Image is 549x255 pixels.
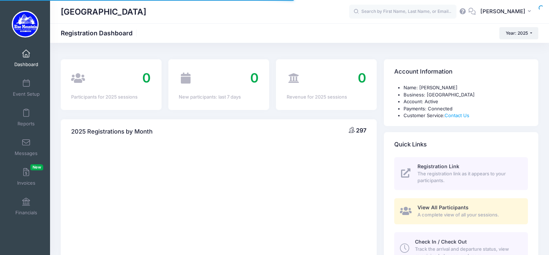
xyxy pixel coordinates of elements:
li: Name: [PERSON_NAME] [404,84,528,91]
li: Account: Active [404,98,528,105]
input: Search by First Name, Last Name, or Email... [349,5,456,19]
h1: [GEOGRAPHIC_DATA] [61,4,146,20]
h1: Registration Dashboard [61,29,139,37]
img: Blue Mountain Cross Country Camp [12,11,39,37]
a: Financials [9,194,43,219]
a: InvoicesNew [9,164,43,189]
span: Event Setup [13,91,40,97]
h4: Account Information [394,62,452,82]
li: Payments: Connected [404,105,528,112]
span: 0 [142,70,151,86]
span: View All Participants [417,204,469,210]
span: Year: 2025 [506,30,528,36]
button: Year: 2025 [499,27,538,39]
a: Event Setup [9,75,43,100]
span: 0 [250,70,259,86]
span: New [30,164,43,170]
a: Messages [9,135,43,160]
h4: 2025 Registrations by Month [71,121,153,142]
span: Reports [18,121,35,127]
span: Registration Link [417,163,459,169]
button: [PERSON_NAME] [476,4,538,20]
a: Reports [9,105,43,130]
span: Check In / Check Out [415,239,467,245]
li: Business: [GEOGRAPHIC_DATA] [404,91,528,99]
span: Financials [15,210,37,216]
a: Dashboard [9,46,43,71]
a: Registration Link The registration link as it appears to your participants. [394,157,528,190]
a: View All Participants A complete view of all your sessions. [394,198,528,224]
div: New participants: last 7 days [179,94,258,101]
a: Contact Us [445,112,469,118]
span: The registration link as it appears to your participants. [417,170,520,184]
span: [PERSON_NAME] [480,7,525,15]
div: Revenue for 2025 sessions [287,94,366,101]
span: Dashboard [14,61,38,67]
li: Customer Service: [404,112,528,119]
span: A complete view of all your sessions. [417,211,520,219]
h4: Quick Links [394,134,427,155]
span: Invoices [17,180,35,186]
span: 297 [356,127,366,134]
div: Participants for 2025 sessions [71,94,151,101]
span: Messages [15,150,38,156]
span: 0 [358,70,366,86]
